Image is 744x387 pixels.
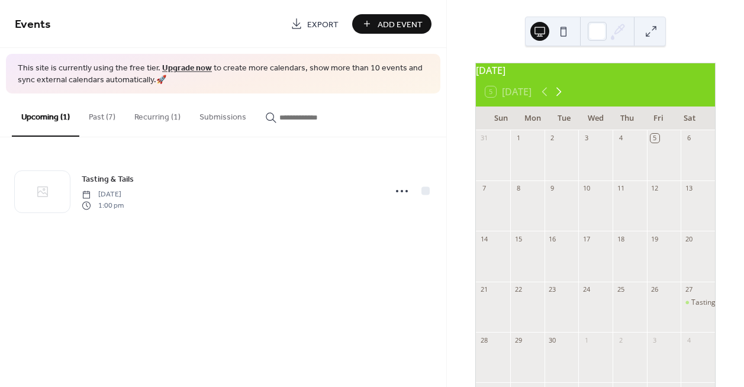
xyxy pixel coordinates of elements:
span: Events [15,13,51,36]
button: Recurring (1) [125,93,190,136]
div: 29 [514,336,523,344]
a: Tasting & Tails [82,172,134,186]
div: 17 [582,234,591,243]
span: [DATE] [82,189,124,200]
div: 24 [582,285,591,294]
button: Past (7) [79,93,125,136]
div: 19 [650,234,659,243]
span: Export [307,18,339,31]
div: Thu [611,107,643,130]
div: 18 [616,234,625,243]
div: 16 [548,234,557,243]
div: 25 [616,285,625,294]
div: 5 [650,134,659,143]
div: 6 [684,134,693,143]
div: 2 [548,134,557,143]
div: Fri [643,107,674,130]
div: Sat [674,107,706,130]
div: 10 [582,184,591,193]
div: Tasting & Tails [681,298,715,308]
div: Wed [580,107,611,130]
div: 1 [514,134,523,143]
div: 4 [616,134,625,143]
button: Submissions [190,93,256,136]
div: 4 [684,336,693,344]
div: [DATE] [476,63,715,78]
div: 28 [479,336,488,344]
div: 31 [479,134,488,143]
div: 7 [479,184,488,193]
div: 2 [616,336,625,344]
span: This site is currently using the free tier. to create more calendars, show more than 10 events an... [18,63,429,86]
div: 21 [479,285,488,294]
div: Tasting & Tails [691,298,740,308]
div: 14 [479,234,488,243]
div: 11 [616,184,625,193]
span: Add Event [378,18,423,31]
div: Tue [548,107,579,130]
div: 22 [514,285,523,294]
span: Tasting & Tails [82,173,134,186]
div: 3 [582,134,591,143]
span: 1:00 pm [82,200,124,211]
div: 13 [684,184,693,193]
div: 30 [548,336,557,344]
button: Upcoming (1) [12,93,79,137]
div: 15 [514,234,523,243]
div: Mon [517,107,548,130]
div: 12 [650,184,659,193]
div: 1 [582,336,591,344]
button: Add Event [352,14,431,34]
div: 20 [684,234,693,243]
div: 23 [548,285,557,294]
a: Export [282,14,347,34]
div: 26 [650,285,659,294]
div: 9 [548,184,557,193]
div: 3 [650,336,659,344]
div: 8 [514,184,523,193]
a: Upgrade now [162,60,212,76]
div: Sun [485,107,517,130]
div: 27 [684,285,693,294]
